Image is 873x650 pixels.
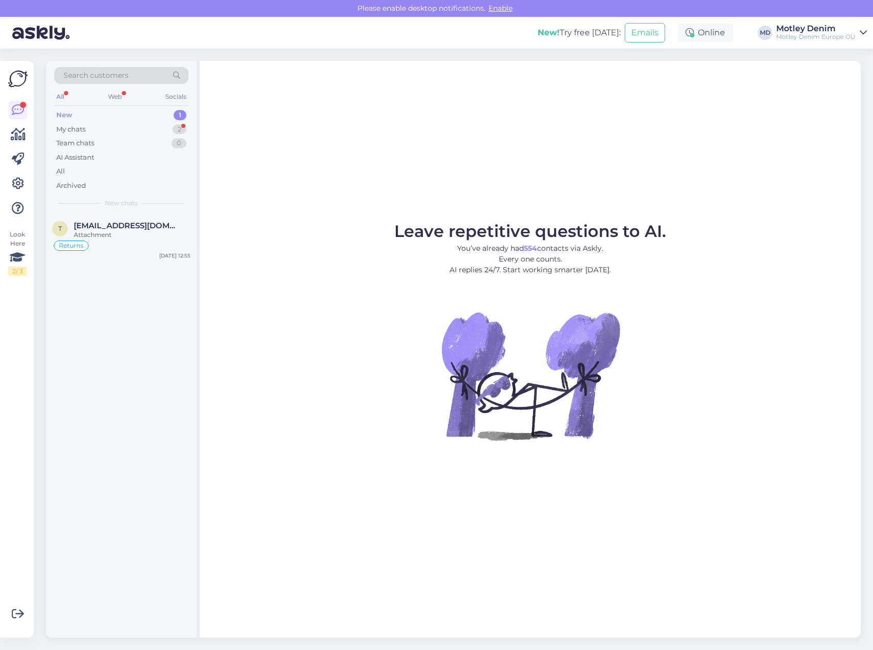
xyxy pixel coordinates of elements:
div: AI Assistant [56,153,94,163]
div: Team chats [56,138,94,148]
div: New [56,110,72,120]
div: Look Here [8,230,27,276]
div: All [56,166,65,177]
img: Askly Logo [8,69,28,89]
div: Web [106,90,124,103]
span: Leave repetitive questions to AI. [394,221,666,241]
div: Archived [56,181,86,191]
p: You’ve already had contacts via Askly. Every one counts. AI replies 24/7. Start working smarter [... [394,243,666,275]
a: Motley DenimMotley Denim Europe OÜ [776,25,867,41]
div: Motley Denim [776,25,856,33]
div: 0 [172,138,186,148]
div: 2 [173,124,186,135]
div: Motley Denim Europe OÜ [776,33,856,41]
div: MD [758,26,772,40]
div: 2 / 3 [8,267,27,276]
img: No Chat active [438,284,623,468]
span: New chats [105,199,138,208]
div: [DATE] 12:55 [159,252,190,259]
span: tlstorben@hotmail.com [74,221,180,230]
span: Search customers [63,70,129,81]
div: Attachment [74,230,190,240]
div: My chats [56,124,86,135]
button: Emails [625,23,665,42]
div: Try free [DATE]: [538,27,621,39]
span: t [58,225,62,232]
span: Returns [59,243,83,249]
span: Enable [485,4,516,13]
div: Socials [163,90,188,103]
div: 1 [174,110,186,120]
div: Online [677,24,733,42]
b: New! [538,28,560,37]
div: All [54,90,66,103]
b: 554 [524,244,537,253]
